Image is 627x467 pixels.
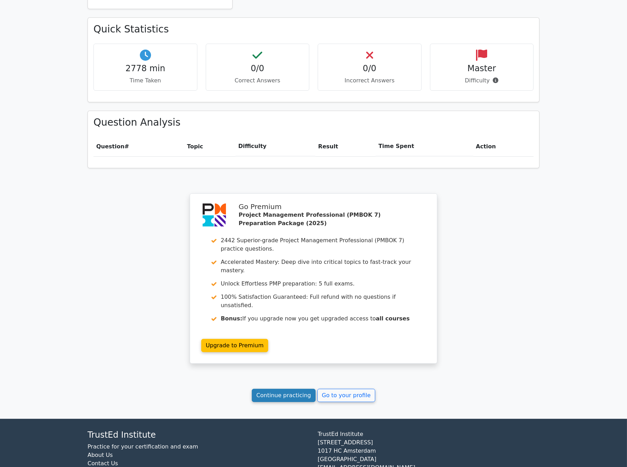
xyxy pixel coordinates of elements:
h3: Quick Statistics [93,23,534,35]
th: Action [473,136,534,156]
h4: 0/0 [212,64,304,74]
th: Difficulty [235,136,315,156]
th: # [93,136,184,156]
p: Correct Answers [212,76,304,85]
th: Result [315,136,376,156]
p: Time Taken [99,76,191,85]
h4: 0/0 [324,64,416,74]
th: Topic [184,136,235,156]
h4: Master [436,64,528,74]
a: Upgrade to Premium [201,339,268,352]
h4: TrustEd Institute [88,430,309,440]
h4: 2778 min [99,64,191,74]
p: Difficulty [436,76,528,85]
a: About Us [88,452,113,458]
h3: Question Analysis [93,117,534,128]
a: Contact Us [88,460,118,467]
a: Continue practicing [252,389,316,402]
th: Time Spent [376,136,473,156]
p: Incorrect Answers [324,76,416,85]
span: Question [96,143,124,150]
a: Practice for your certification and exam [88,443,198,450]
a: Go to your profile [317,389,375,402]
